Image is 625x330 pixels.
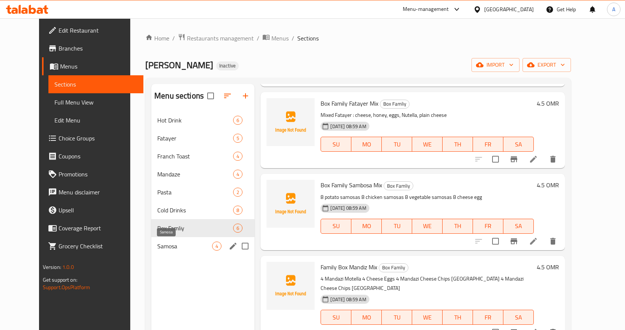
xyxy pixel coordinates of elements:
[262,33,289,43] a: Menus
[484,5,534,13] div: [GEOGRAPHIC_DATA]
[446,139,470,150] span: TH
[227,240,239,252] button: edit
[42,39,143,57] a: Branches
[233,116,242,125] div: items
[60,62,137,71] span: Menus
[446,312,470,323] span: TH
[145,33,571,43] nav: breadcrumb
[59,188,137,197] span: Menu disclaimer
[354,221,379,231] span: MO
[203,88,218,104] span: Select all sections
[351,137,382,152] button: MO
[292,34,294,43] li: /
[54,98,137,107] span: Full Menu View
[151,147,255,165] div: Franch Toast4
[151,237,255,255] div: Samosa4edit
[382,137,412,152] button: TU
[187,34,254,43] span: Restaurants management
[151,219,255,237] div: Box Famliy6
[178,33,254,43] a: Restaurants management
[212,242,221,251] div: items
[354,312,379,323] span: MO
[157,224,233,233] span: Box Famliy
[505,232,523,250] button: Branch-specific-item
[233,189,242,196] span: 2
[380,100,410,109] div: Box Famliy
[544,150,562,168] button: delete
[380,100,409,108] span: Box Famliy
[42,129,143,147] a: Choice Groups
[233,134,242,143] div: items
[324,139,348,150] span: SU
[271,34,289,43] span: Menus
[382,310,412,325] button: TU
[327,123,369,130] span: [DATE] 08:59 AM
[327,296,369,303] span: [DATE] 08:59 AM
[48,75,143,93] a: Sections
[382,219,412,234] button: TU
[42,147,143,165] a: Coupons
[151,183,255,201] div: Pasta2
[412,219,443,234] button: WE
[212,243,221,250] span: 4
[151,201,255,219] div: Cold Drinks8
[503,310,534,325] button: SA
[351,219,382,234] button: MO
[351,310,382,325] button: MO
[233,224,242,233] div: items
[216,63,239,69] span: Inactive
[157,242,212,251] span: Samosa
[233,135,242,142] span: 5
[48,111,143,129] a: Edit Menu
[321,274,533,293] p: 4 Mandazi Motella 4 Cheese Eggs 4 Mandazi Cheese Chips [GEOGRAPHIC_DATA] 4 Mandazi Cheese Chips [...
[473,310,503,325] button: FR
[379,263,408,272] span: Box Famliy
[59,152,137,161] span: Coupons
[157,134,233,143] span: Fatayer
[257,34,259,43] li: /
[488,233,503,249] span: Select to update
[233,152,242,161] div: items
[321,261,377,273] span: Family Box Mandiz Mix
[379,263,408,272] div: Box Famliy
[145,34,169,43] a: Home
[354,139,379,150] span: MO
[476,221,500,231] span: FR
[267,180,315,228] img: Box Family Sambosa Mix
[412,310,443,325] button: WE
[233,171,242,178] span: 4
[529,60,565,70] span: export
[321,219,351,234] button: SU
[324,221,348,231] span: SU
[503,219,534,234] button: SA
[505,150,523,168] button: Branch-specific-item
[42,219,143,237] a: Coverage Report
[157,188,233,197] span: Pasta
[385,221,409,231] span: TU
[544,232,562,250] button: delete
[446,221,470,231] span: TH
[63,262,74,272] span: 1.0.0
[233,117,242,124] span: 6
[157,116,233,125] span: Hot Drink
[236,87,255,105] button: Add section
[59,26,137,35] span: Edit Restaurant
[403,5,449,14] div: Menu-management
[151,111,255,129] div: Hot Drink6
[471,58,520,72] button: import
[54,116,137,125] span: Edit Menu
[506,221,531,231] span: SA
[529,237,538,246] a: Edit menu item
[385,312,409,323] span: TU
[43,262,61,272] span: Version:
[157,152,233,161] span: Franch Toast
[42,165,143,183] a: Promotions
[233,225,242,232] span: 6
[267,262,315,310] img: Family Box Mandiz Mix
[216,61,239,70] div: Inactive
[415,139,440,150] span: WE
[43,282,90,292] a: Support.OpsPlatform
[267,98,315,146] img: Box Family Fatayer Mix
